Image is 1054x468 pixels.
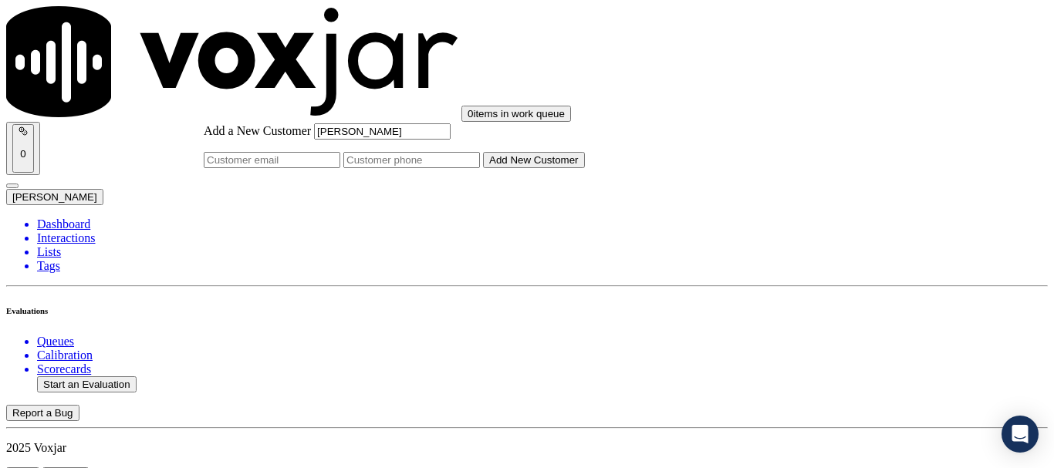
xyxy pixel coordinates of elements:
input: Customer email [204,152,340,168]
div: Open Intercom Messenger [1002,416,1039,453]
a: Tags [37,259,1048,273]
a: Calibration [37,348,1048,362]
button: Add New Customer [483,152,585,168]
button: 0 [12,124,34,173]
button: [PERSON_NAME] [6,189,103,205]
input: Customer phone [343,152,480,168]
span: [PERSON_NAME] [12,191,97,203]
a: Lists [37,245,1048,259]
p: 0 [19,148,28,160]
a: Scorecards [37,362,1048,376]
button: 0 [6,122,40,175]
button: Start an Evaluation [37,376,137,392]
label: Add a New Customer [204,124,311,137]
img: voxjar logo [6,6,458,117]
button: 0items in work queue [461,106,571,122]
button: Report a Bug [6,405,79,421]
input: Customer name [314,123,451,140]
a: Queues [37,335,1048,348]
p: 2025 Voxjar [6,441,1048,455]
h6: Evaluations [6,306,1048,315]
a: Interactions [37,231,1048,245]
a: Dashboard [37,217,1048,231]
